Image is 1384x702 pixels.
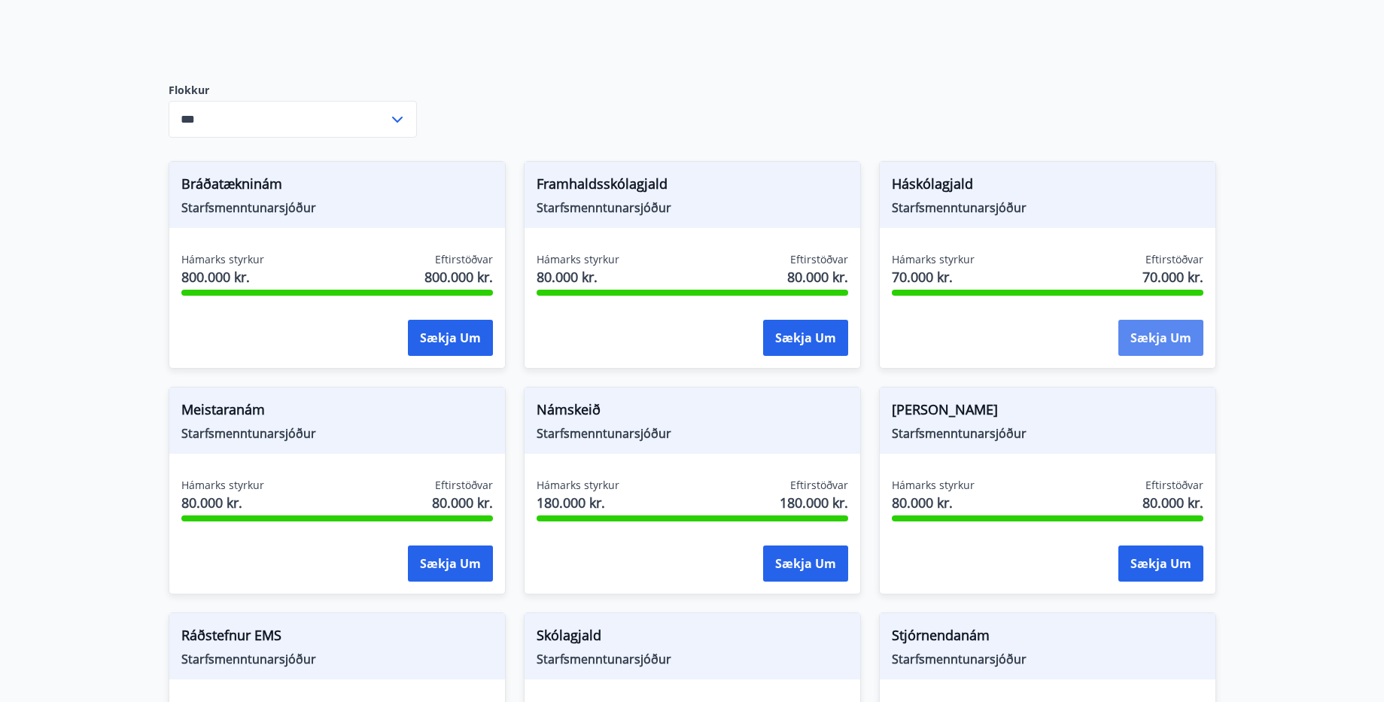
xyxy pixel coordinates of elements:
[181,267,264,287] span: 800.000 kr.
[1145,478,1203,493] span: Eftirstöðvar
[892,478,975,493] span: Hámarks styrkur
[537,252,619,267] span: Hámarks styrkur
[892,252,975,267] span: Hámarks styrkur
[169,83,417,98] label: Flokkur
[181,425,493,442] span: Starfsmenntunarsjóður
[435,252,493,267] span: Eftirstöðvar
[537,425,848,442] span: Starfsmenntunarsjóður
[537,478,619,493] span: Hámarks styrkur
[181,252,264,267] span: Hámarks styrkur
[892,400,1203,425] span: [PERSON_NAME]
[537,400,848,425] span: Námskeið
[892,651,1203,667] span: Starfsmenntunarsjóður
[892,493,975,512] span: 80.000 kr.
[408,320,493,356] button: Sækja um
[763,320,848,356] button: Sækja um
[432,493,493,512] span: 80.000 kr.
[790,252,848,267] span: Eftirstöðvar
[892,267,975,287] span: 70.000 kr.
[1118,320,1203,356] button: Sækja um
[1118,545,1203,582] button: Sækja um
[181,174,493,199] span: Bráðatækninám
[181,478,264,493] span: Hámarks styrkur
[537,174,848,199] span: Framhaldsskólagjald
[537,267,619,287] span: 80.000 kr.
[181,651,493,667] span: Starfsmenntunarsjóður
[892,425,1203,442] span: Starfsmenntunarsjóður
[537,493,619,512] span: 180.000 kr.
[537,625,848,651] span: Skólagjald
[537,199,848,216] span: Starfsmenntunarsjóður
[892,174,1203,199] span: Háskólagjald
[892,199,1203,216] span: Starfsmenntunarsjóður
[408,545,493,582] button: Sækja um
[181,400,493,425] span: Meistaranám
[1145,252,1203,267] span: Eftirstöðvar
[892,625,1203,651] span: Stjórnendanám
[435,478,493,493] span: Eftirstöðvar
[181,493,264,512] span: 80.000 kr.
[1142,267,1203,287] span: 70.000 kr.
[181,199,493,216] span: Starfsmenntunarsjóður
[780,493,848,512] span: 180.000 kr.
[424,267,493,287] span: 800.000 kr.
[763,545,848,582] button: Sækja um
[787,267,848,287] span: 80.000 kr.
[1142,493,1203,512] span: 80.000 kr.
[790,478,848,493] span: Eftirstöðvar
[181,625,493,651] span: Ráðstefnur EMS
[537,651,848,667] span: Starfsmenntunarsjóður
